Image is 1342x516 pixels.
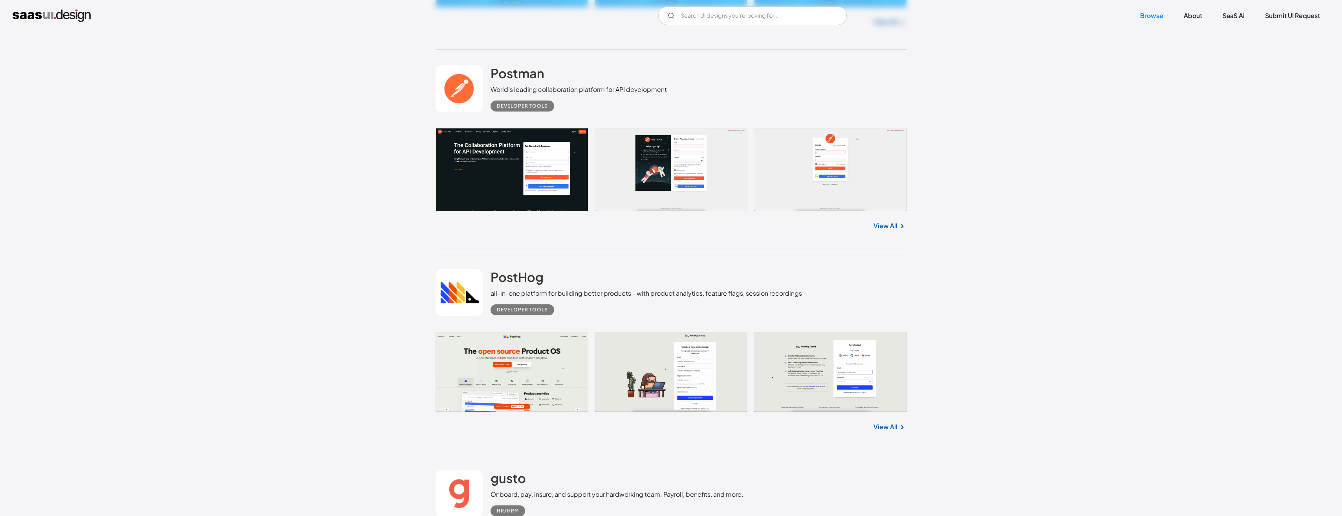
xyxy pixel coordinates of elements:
[873,422,897,432] a: View All
[1256,7,1329,24] a: Submit UI Request
[491,85,667,94] div: World's leading collaboration platform for API development
[497,506,519,516] div: HR/HRM
[491,269,544,289] a: PostHog
[13,9,91,22] a: home
[491,490,743,499] div: Onboard, pay, insure, and support your hardworking team. Payroll, benefits, and more.
[497,305,548,315] div: Developer tools
[1174,7,1212,24] a: About
[658,6,847,25] form: Email Form
[491,470,526,490] a: gusto
[1131,7,1173,24] a: Browse
[873,221,897,231] a: View All
[658,6,847,25] input: Search UI designs you're looking for...
[491,65,544,85] a: Postman
[491,269,544,285] h2: PostHog
[1213,7,1254,24] a: SaaS Ai
[491,289,802,298] div: all-in-one platform for building better products - with product analytics, feature flags, session...
[491,470,526,486] h2: gusto
[497,101,548,111] div: Developer tools
[491,65,544,81] h2: Postman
